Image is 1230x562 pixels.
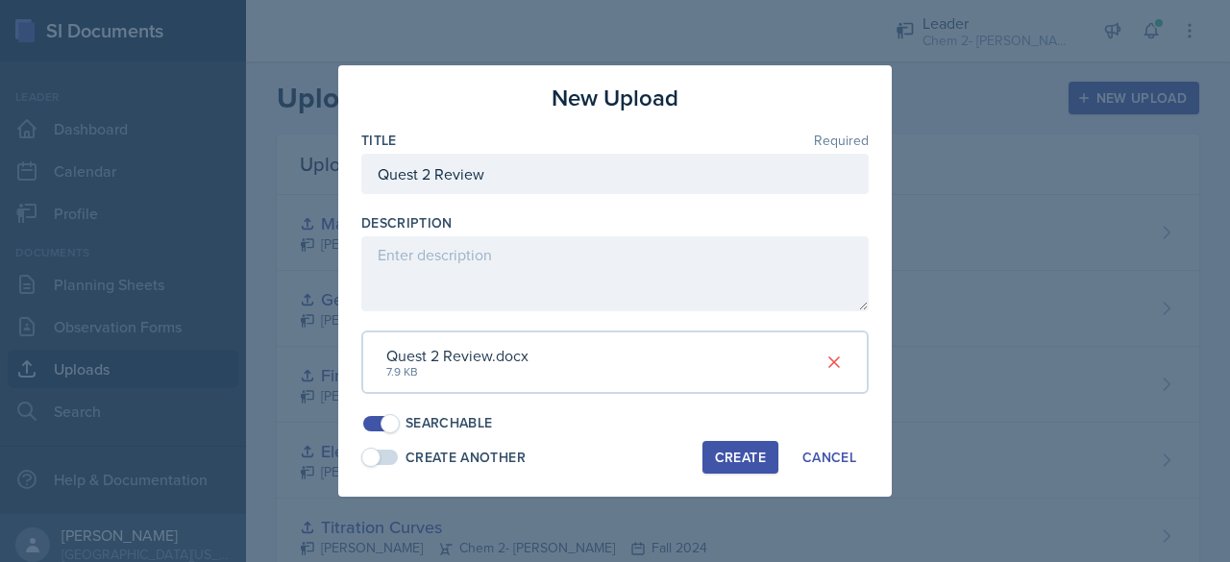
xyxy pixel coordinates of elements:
[386,363,529,380] div: 7.9 KB
[386,344,529,367] div: Quest 2 Review.docx
[406,448,526,468] div: Create Another
[790,441,869,474] button: Cancel
[802,450,856,465] div: Cancel
[814,134,869,147] span: Required
[361,131,397,150] label: Title
[552,81,678,115] h3: New Upload
[406,413,493,433] div: Searchable
[361,213,453,232] label: Description
[361,154,869,194] input: Enter title
[715,450,766,465] div: Create
[702,441,778,474] button: Create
